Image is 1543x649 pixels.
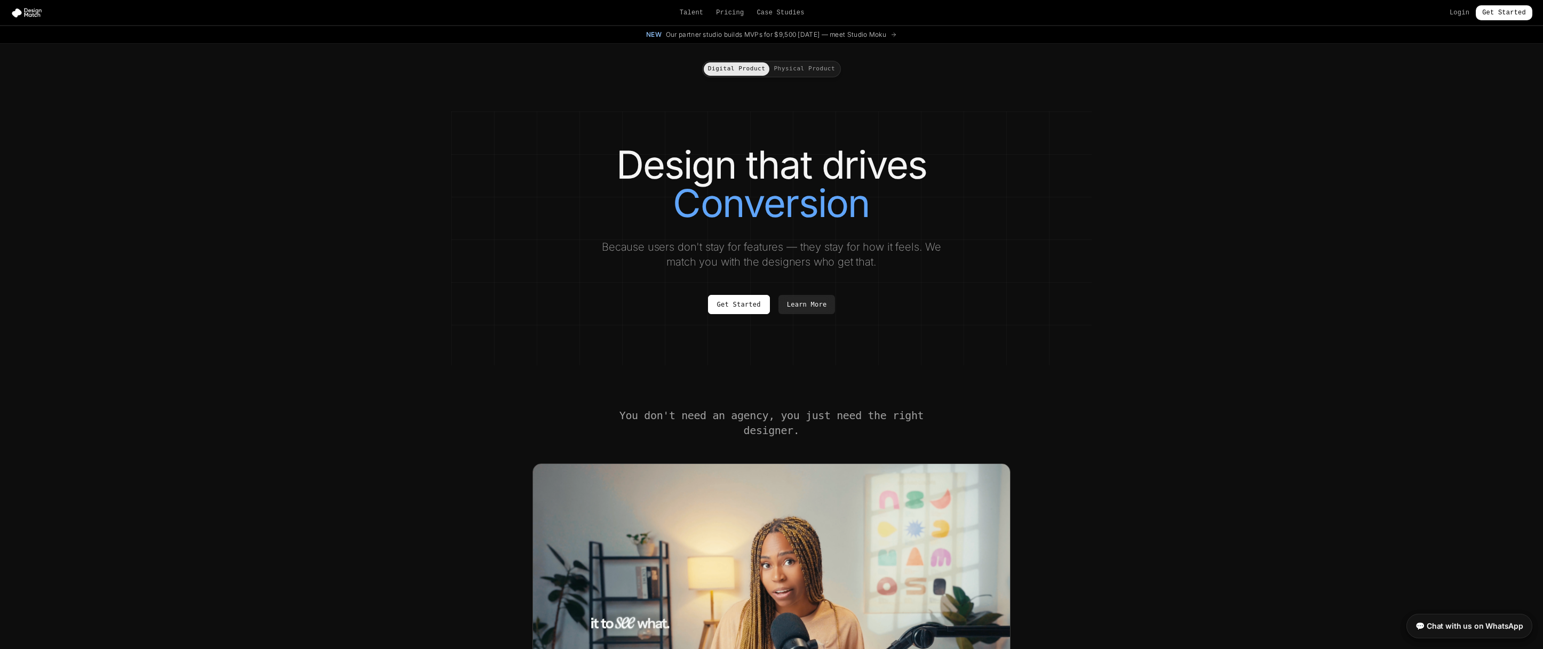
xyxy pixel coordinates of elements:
[1450,9,1469,17] a: Login
[592,239,951,269] p: Because users don't stay for features — they stay for how it feels. We match you with the designe...
[473,146,1070,222] h1: Design that drives
[11,7,47,18] img: Design Match
[618,408,925,438] h2: You don't need an agency, you just need the right designer.
[666,30,886,39] span: Our partner studio builds MVPs for $9,500 [DATE] — meet Studio Moku
[757,9,804,17] a: Case Studies
[680,9,704,17] a: Talent
[1476,5,1532,20] a: Get Started
[769,62,839,76] button: Physical Product
[1406,614,1532,638] a: 💬 Chat with us on WhatsApp
[704,62,770,76] button: Digital Product
[708,295,770,314] a: Get Started
[778,295,836,314] a: Learn More
[646,30,662,39] span: New
[716,9,744,17] a: Pricing
[673,184,870,222] span: Conversion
